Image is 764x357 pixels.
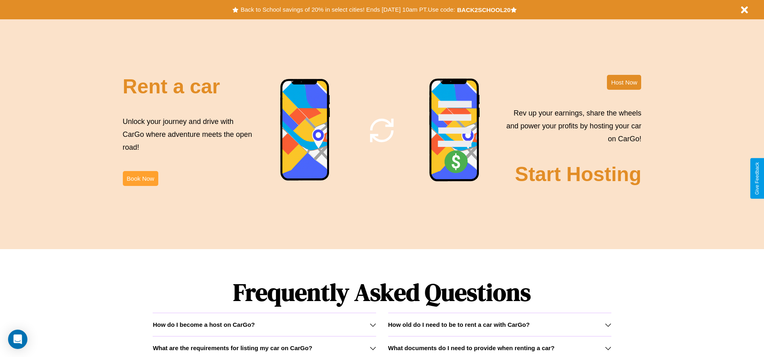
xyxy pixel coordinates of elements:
[388,321,530,328] h3: How old do I need to be to rent a car with CarGo?
[280,78,331,182] img: phone
[8,330,27,349] div: Open Intercom Messenger
[457,6,511,13] b: BACK2SCHOOL20
[388,345,555,351] h3: What documents do I need to provide when renting a car?
[515,163,642,186] h2: Start Hosting
[754,162,760,195] div: Give Feedback
[153,345,312,351] h3: What are the requirements for listing my car on CarGo?
[429,78,480,183] img: phone
[153,321,255,328] h3: How do I become a host on CarGo?
[607,75,641,90] button: Host Now
[153,272,611,313] h1: Frequently Asked Questions
[123,75,220,98] h2: Rent a car
[123,115,255,154] p: Unlock your journey and drive with CarGo where adventure meets the open road!
[238,4,457,15] button: Back to School savings of 20% in select cities! Ends [DATE] 10am PT.Use code:
[123,171,158,186] button: Book Now
[501,107,641,146] p: Rev up your earnings, share the wheels and power your profits by hosting your car on CarGo!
